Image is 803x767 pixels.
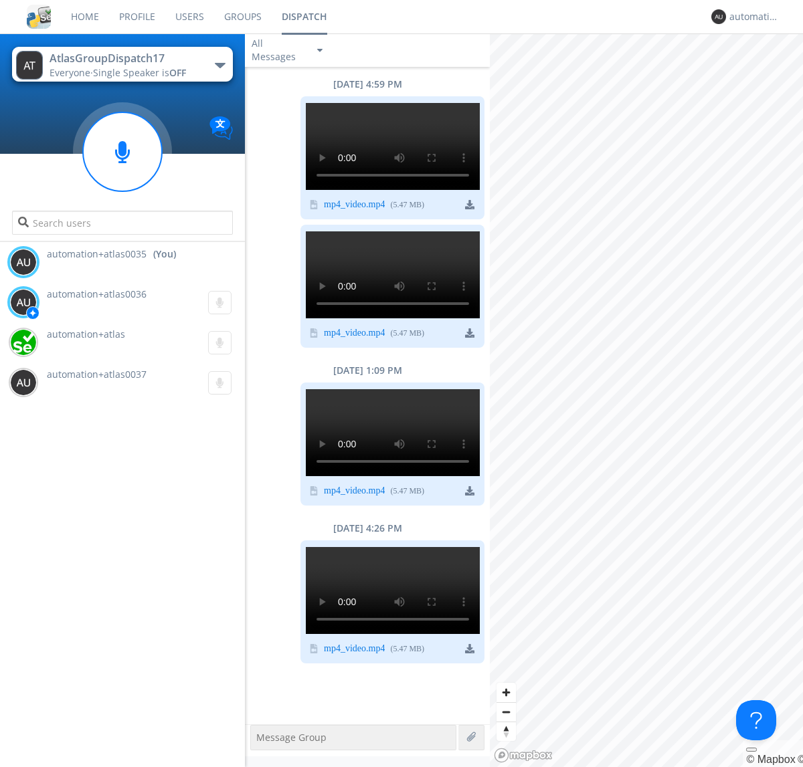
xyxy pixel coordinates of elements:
a: mp4_video.mp4 [324,328,385,339]
a: Mapbox logo [494,748,553,763]
img: 373638.png [10,369,37,396]
span: Single Speaker is [93,66,186,79]
button: Zoom out [497,702,516,722]
img: d2d01cd9b4174d08988066c6d424eccd [10,329,37,356]
div: (You) [153,247,176,261]
a: mp4_video.mp4 [324,200,385,211]
span: automation+atlas0037 [47,368,147,380]
img: download media button [465,644,474,653]
img: Translation enabled [209,116,233,140]
div: [DATE] 1:09 PM [245,364,490,377]
button: Reset bearing to north [497,722,516,741]
div: ( 5.47 MB ) [390,199,424,211]
img: download media button [465,486,474,496]
div: AtlasGroupDispatch17 [50,51,200,66]
img: 373638.png [711,9,726,24]
div: ( 5.47 MB ) [390,485,424,497]
img: 373638.png [16,51,43,80]
a: Mapbox [746,754,795,765]
img: video icon [309,644,319,653]
button: Zoom in [497,683,516,702]
img: download media button [465,328,474,338]
img: caret-down-sm.svg [317,49,323,52]
img: video icon [309,328,319,338]
div: ( 5.47 MB ) [390,328,424,339]
span: automation+atlas0036 [47,288,147,300]
div: [DATE] 4:26 PM [245,522,490,535]
div: [DATE] 4:59 PM [245,78,490,91]
div: All Messages [252,37,305,64]
div: automation+atlas0035 [729,10,780,23]
img: 373638.png [10,289,37,316]
img: 373638.png [10,249,37,276]
input: Search users [12,211,232,235]
span: OFF [169,66,186,79]
button: AtlasGroupDispatch17Everyone·Single Speaker isOFF [12,47,232,82]
span: automation+atlas0035 [47,247,147,261]
iframe: Toggle Customer Support [736,700,776,740]
img: video icon [309,486,319,496]
button: Toggle attribution [746,748,757,752]
img: download media button [465,200,474,209]
span: Zoom out [497,703,516,722]
div: ( 5.47 MB ) [390,643,424,655]
span: automation+atlas [47,328,125,340]
img: cddb5a64eb264b2086981ab96f4c1ba7 [27,5,51,29]
div: Everyone · [50,66,200,80]
img: video icon [309,200,319,209]
a: mp4_video.mp4 [324,644,385,655]
a: mp4_video.mp4 [324,486,385,497]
